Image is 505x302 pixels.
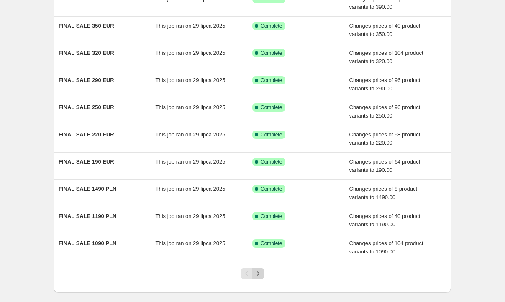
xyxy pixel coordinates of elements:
[156,23,227,29] span: This job ran on 29 lipca 2025.
[349,104,420,119] span: Changes prices of 96 product variants to 250.00
[261,240,282,247] span: Complete
[261,77,282,84] span: Complete
[261,104,282,111] span: Complete
[59,104,114,110] span: FINAL SALE 250 EUR
[349,213,420,228] span: Changes prices of 40 product variants to 1190.00
[59,50,114,56] span: FINAL SALE 320 EUR
[261,186,282,192] span: Complete
[349,131,420,146] span: Changes prices of 98 product variants to 220.00
[59,77,114,83] span: FINAL SALE 290 EUR
[349,159,420,173] span: Changes prices of 64 product variants to 190.00
[241,268,264,279] nav: Pagination
[59,131,114,138] span: FINAL SALE 220 EUR
[156,131,227,138] span: This job ran on 29 lipca 2025.
[261,159,282,165] span: Complete
[59,159,114,165] span: FINAL SALE 190 EUR
[156,77,227,83] span: This job ran on 29 lipca 2025.
[349,186,418,200] span: Changes prices of 8 product variants to 1490.00
[261,131,282,138] span: Complete
[156,186,227,192] span: This job ran on 29 lipca 2025.
[59,23,114,29] span: FINAL SALE 350 EUR
[349,77,420,92] span: Changes prices of 96 product variants to 290.00
[156,104,227,110] span: This job ran on 29 lipca 2025.
[349,50,423,64] span: Changes prices of 104 product variants to 320.00
[349,23,420,37] span: Changes prices of 40 product variants to 350.00
[156,50,227,56] span: This job ran on 29 lipca 2025.
[156,213,227,219] span: This job ran on 29 lipca 2025.
[59,240,116,246] span: FINAL SALE 1090 PLN
[261,23,282,29] span: Complete
[59,213,116,219] span: FINAL SALE 1190 PLN
[261,50,282,56] span: Complete
[349,240,423,255] span: Changes prices of 104 product variants to 1090.00
[59,186,116,192] span: FINAL SALE 1490 PLN
[252,268,264,279] button: Next
[156,240,227,246] span: This job ran on 29 lipca 2025.
[261,213,282,220] span: Complete
[156,159,227,165] span: This job ran on 29 lipca 2025.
